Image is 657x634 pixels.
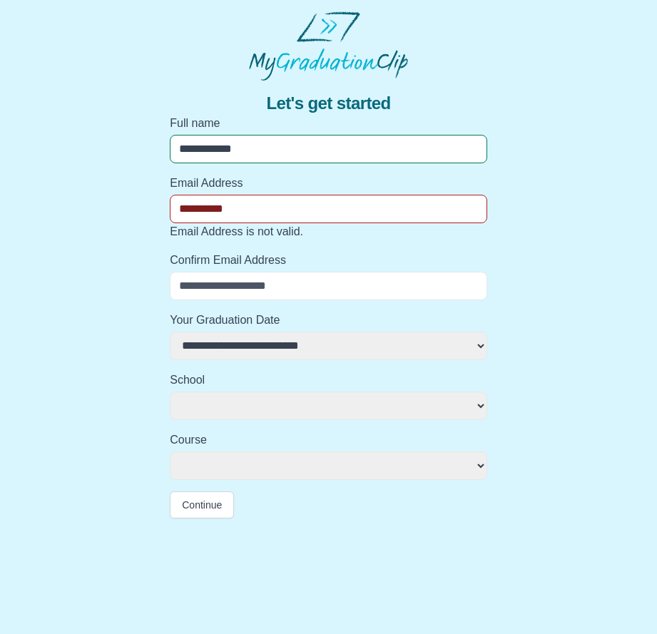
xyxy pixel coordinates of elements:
[170,372,487,389] label: School
[170,225,303,237] span: Email Address is not valid.
[170,491,234,518] button: Continue
[249,11,407,81] img: MyGraduationClip
[170,175,487,192] label: Email Address
[266,92,390,115] span: Let's get started
[170,252,487,269] label: Confirm Email Address
[170,431,487,449] label: Course
[170,312,487,329] label: Your Graduation Date
[170,115,487,132] label: Full name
